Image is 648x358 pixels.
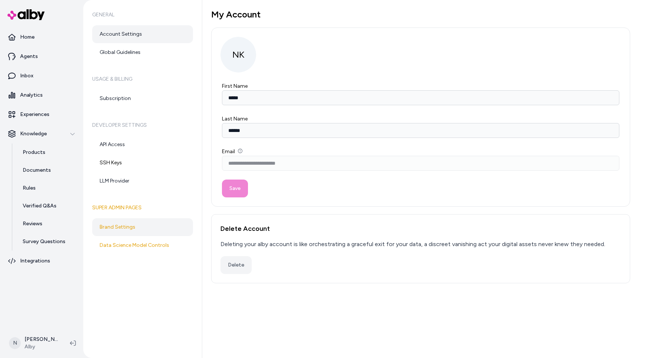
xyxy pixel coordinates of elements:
[222,83,248,89] label: First Name
[92,154,193,172] a: SSH Keys
[23,238,65,245] p: Survey Questions
[25,343,58,351] span: Alby
[15,215,80,233] a: Reviews
[92,218,193,236] a: Brand Settings
[3,86,80,104] a: Analytics
[3,125,80,143] button: Knowledge
[15,179,80,197] a: Rules
[4,331,64,355] button: N[PERSON_NAME]Alby
[238,149,242,153] button: Email
[20,111,49,118] p: Experiences
[20,130,47,138] p: Knowledge
[23,202,57,210] p: Verified Q&As
[222,116,248,122] label: Last Name
[220,240,605,249] div: Deleting your alby account is like orchestrating a graceful exit for your data, a discreet vanish...
[23,184,36,192] p: Rules
[20,33,35,41] p: Home
[92,197,193,218] h6: Super Admin Pages
[3,252,80,270] a: Integrations
[3,106,80,123] a: Experiences
[92,90,193,107] a: Subscription
[92,4,193,25] h6: General
[23,220,42,228] p: Reviews
[15,161,80,179] a: Documents
[211,9,630,20] h1: My Account
[23,167,51,174] p: Documents
[92,236,193,254] a: Data Science Model Controls
[220,256,252,274] button: Delete
[15,143,80,161] a: Products
[7,9,45,20] img: alby Logo
[3,28,80,46] a: Home
[92,25,193,43] a: Account Settings
[20,53,38,60] p: Agents
[222,148,242,155] label: Email
[220,37,256,72] span: NK
[20,257,50,265] p: Integrations
[92,43,193,61] a: Global Guidelines
[220,223,621,234] h2: Delete Account
[3,48,80,65] a: Agents
[9,337,21,349] span: N
[15,233,80,251] a: Survey Questions
[92,136,193,154] a: API Access
[92,172,193,190] a: LLM Provider
[20,72,33,80] p: Inbox
[92,115,193,136] h6: Developer Settings
[23,149,45,156] p: Products
[92,69,193,90] h6: Usage & Billing
[25,336,58,343] p: [PERSON_NAME]
[20,91,43,99] p: Analytics
[15,197,80,215] a: Verified Q&As
[3,67,80,85] a: Inbox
